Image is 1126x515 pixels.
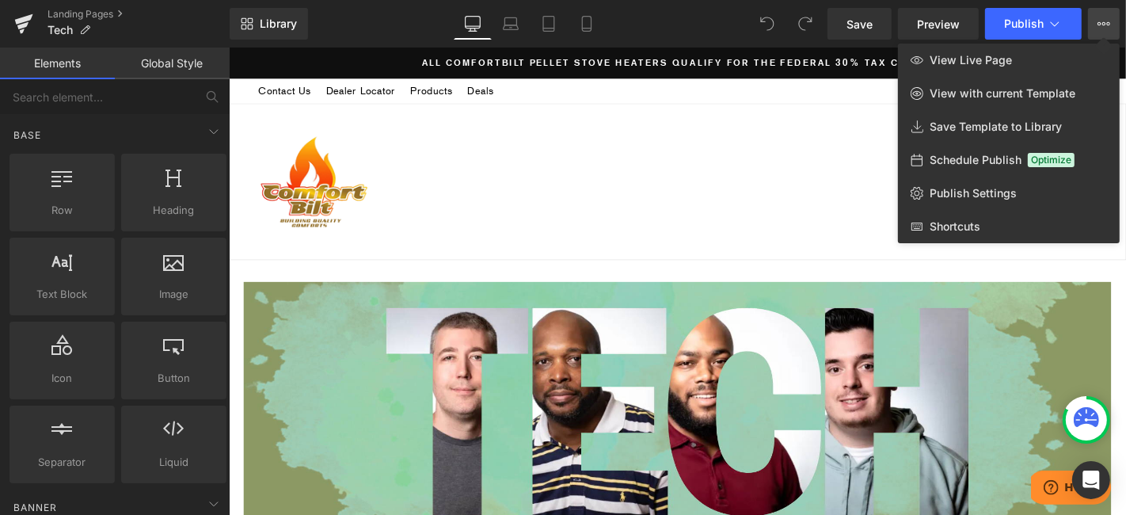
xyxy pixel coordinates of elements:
a: Tablet [530,8,568,40]
span: Banner [12,500,59,515]
button: Redo [789,8,821,40]
span: Save Template to Library [930,120,1062,134]
a: Mobile [568,8,606,40]
a: New Library [230,8,308,40]
span: Heading [126,202,222,219]
span: Icon [14,370,110,387]
a: Desktop [454,8,492,40]
a: Laptop [492,8,530,40]
a: Contact Us [24,34,96,59]
a: Preview [898,8,979,40]
a: Deals [247,34,291,59]
span: Shortcuts [930,219,980,234]
span: Library [260,17,297,31]
img: Comfortbilt pellet stoves wood stoves logo [32,84,150,203]
a: Dealer Locator [96,34,186,59]
iframe: Opens a widget where you can find more information [857,452,942,491]
span: Row [14,202,110,219]
button: View Live PageView with current TemplateSave Template to LibrarySchedule PublishOptimizePublish S... [1088,8,1120,40]
span: Publish Settings [930,186,1017,200]
span: Save [846,16,873,32]
span: Button [126,370,222,387]
a: Global Style [115,48,230,79]
a: Products [186,34,247,59]
span: View Live Page [930,53,1012,67]
button: Publish [985,8,1082,40]
span: Base [12,128,43,143]
span: USD $ [870,38,904,55]
span: Optimize [1028,153,1075,167]
span: All Comfortbilt pellet stove heaters qualify for the Federal 30% tax credit [206,10,752,23]
span: Preview [917,16,960,32]
span: Text Block [14,286,110,303]
span: Liquid [126,454,222,471]
span: Tech [48,24,73,36]
span: View with current Template [930,86,1075,101]
span: Publish [1004,17,1044,30]
span: Image [126,286,222,303]
button: USD $ [842,33,926,60]
div: Open Intercom Messenger [1072,461,1110,499]
button: Undo [751,8,783,40]
a: Landing Pages [48,8,230,21]
span: Schedule Publish [930,153,1021,167]
span: Separator [14,454,110,471]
